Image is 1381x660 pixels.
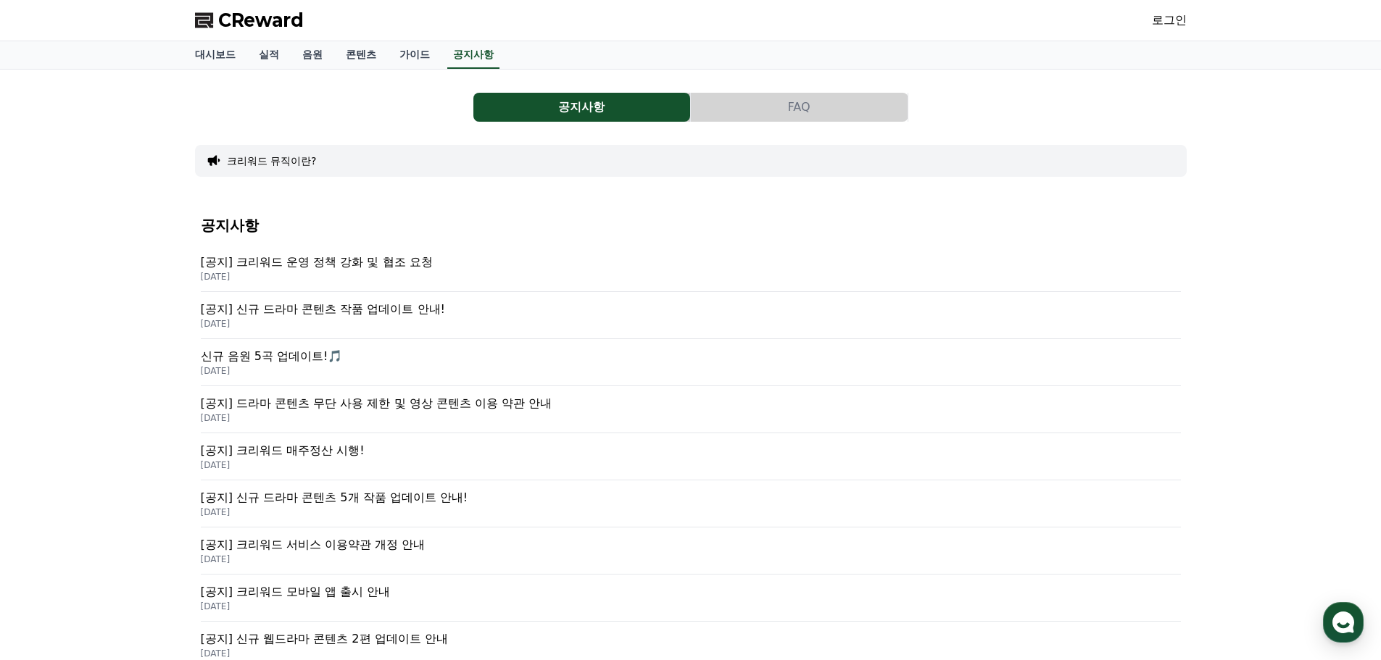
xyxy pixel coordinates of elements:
[96,459,187,496] a: 대화
[4,459,96,496] a: 홈
[201,365,1181,377] p: [DATE]
[201,433,1181,480] a: [공지] 크리워드 매주정산 시행! [DATE]
[201,480,1181,527] a: [공지] 신규 드라마 콘텐츠 5개 작품 업데이트 안내! [DATE]
[201,412,1181,424] p: [DATE]
[388,41,441,69] a: 가이드
[201,292,1181,339] a: [공지] 신규 드라마 콘텐츠 작품 업데이트 안내! [DATE]
[46,481,54,493] span: 홈
[201,554,1181,565] p: [DATE]
[227,154,317,168] button: 크리워드 뮤직이란?
[201,601,1181,612] p: [DATE]
[473,93,691,122] a: 공지사항
[201,301,1181,318] p: [공지] 신규 드라마 콘텐츠 작품 업데이트 안내!
[183,41,247,69] a: 대시보드
[201,318,1181,330] p: [DATE]
[201,339,1181,386] a: 신규 음원 5곡 업데이트!🎵 [DATE]
[187,459,278,496] a: 설정
[201,254,1181,271] p: [공지] 크리워드 운영 정책 강화 및 협조 요청
[691,93,908,122] button: FAQ
[473,93,690,122] button: 공지사항
[133,482,150,493] span: 대화
[201,575,1181,622] a: [공지] 크리워드 모바일 앱 출시 안내 [DATE]
[334,41,388,69] a: 콘텐츠
[201,442,1181,459] p: [공지] 크리워드 매주정산 시행!
[201,271,1181,283] p: [DATE]
[195,9,304,32] a: CReward
[201,527,1181,575] a: [공지] 크리워드 서비스 이용약관 개정 안내 [DATE]
[201,630,1181,648] p: [공지] 신규 웹드라마 콘텐츠 2편 업데이트 안내
[218,9,304,32] span: CReward
[201,217,1181,233] h4: 공지사항
[201,583,1181,601] p: [공지] 크리워드 모바일 앱 출시 안내
[447,41,499,69] a: 공지사항
[1152,12,1187,29] a: 로그인
[291,41,334,69] a: 음원
[201,245,1181,292] a: [공지] 크리워드 운영 정책 강화 및 협조 요청 [DATE]
[201,386,1181,433] a: [공지] 드라마 콘텐츠 무단 사용 제한 및 영상 콘텐츠 이용 약관 안내 [DATE]
[201,395,1181,412] p: [공지] 드라마 콘텐츠 무단 사용 제한 및 영상 콘텐츠 이용 약관 안내
[247,41,291,69] a: 실적
[201,536,1181,554] p: [공지] 크리워드 서비스 이용약관 개정 안내
[224,481,241,493] span: 설정
[201,348,1181,365] p: 신규 음원 5곡 업데이트!🎵
[201,648,1181,659] p: [DATE]
[201,489,1181,506] p: [공지] 신규 드라마 콘텐츠 5개 작품 업데이트 안내!
[201,459,1181,471] p: [DATE]
[201,506,1181,518] p: [DATE]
